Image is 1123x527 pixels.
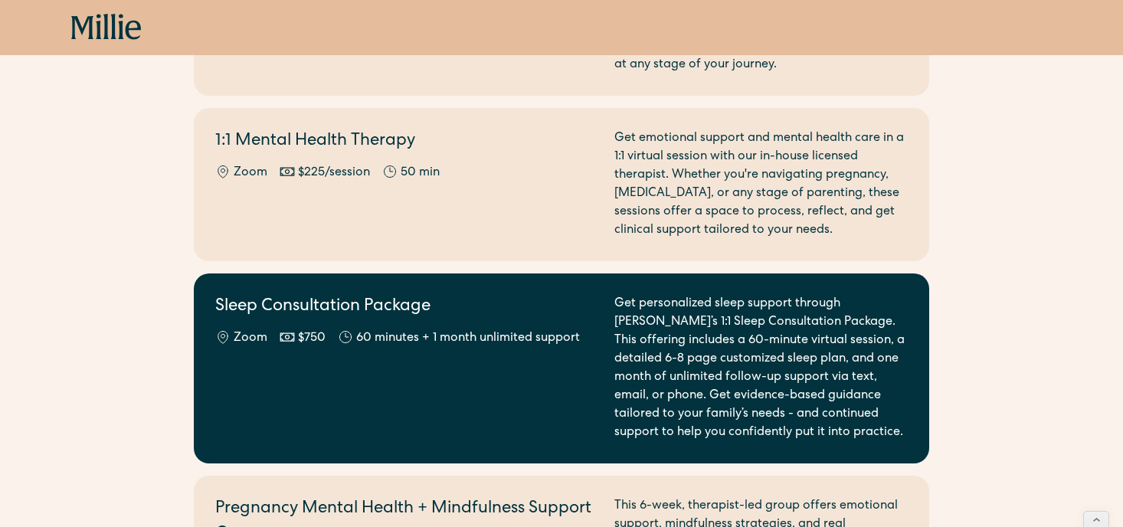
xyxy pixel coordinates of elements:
[614,295,908,442] div: Get personalized sleep support through [PERSON_NAME]’s 1:1 Sleep Consultation Package. This offer...
[234,329,267,348] div: Zoom
[298,329,326,348] div: $750
[215,295,596,320] h2: Sleep Consultation Package
[234,164,267,182] div: Zoom
[356,329,580,348] div: 60 minutes + 1 month unlimited support
[298,164,370,182] div: $225/session
[614,129,908,240] div: Get emotional support and mental health care in a 1:1 virtual session with our in-house licensed ...
[194,108,929,261] a: 1:1 Mental Health TherapyZoom$225/session50 minGet emotional support and mental health care in a ...
[215,129,596,155] h2: 1:1 Mental Health Therapy
[194,273,929,463] a: Sleep Consultation PackageZoom$75060 minutes + 1 month unlimited supportGet personalized sleep su...
[401,164,440,182] div: 50 min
